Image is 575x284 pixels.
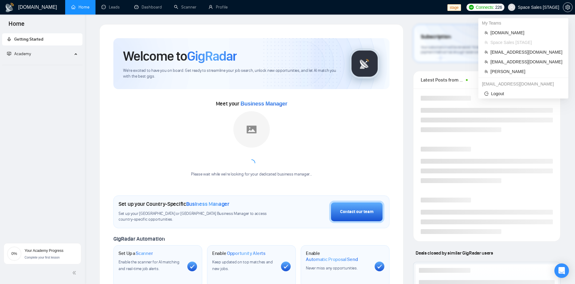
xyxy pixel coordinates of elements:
span: Space Sales [STAGE] [490,39,562,46]
span: user [510,5,514,9]
span: team [484,31,488,35]
h1: Enable [306,250,370,262]
img: gigradar-logo.png [349,48,380,79]
span: Subscription [421,32,451,42]
span: team [484,60,488,64]
span: Keep updated on top matches and new jobs. [212,259,273,271]
span: [EMAIL_ADDRESS][DOMAIN_NAME] [490,58,562,65]
span: Getting Started [14,37,43,42]
span: double-left [72,270,78,276]
h1: Enable [212,250,266,256]
li: Academy Homepage [2,62,82,66]
span: team [484,41,488,44]
span: Meet your [216,100,287,107]
span: 226 [495,4,502,11]
span: Connects: [476,4,494,11]
span: logout [484,92,489,96]
div: My Teams [478,18,568,28]
h1: Set up your Country-Specific [119,201,229,207]
h1: Welcome to [123,48,237,64]
a: setting [563,5,573,10]
img: upwork-logo.png [469,5,474,10]
span: Academy [14,51,31,56]
h1: Set Up a [119,250,153,256]
span: Home [4,19,29,32]
a: messageLeads [102,5,122,10]
div: Open Intercom Messenger [554,263,569,278]
li: Getting Started [2,33,82,45]
span: Set up your [GEOGRAPHIC_DATA] or [GEOGRAPHIC_DATA] Business Manager to access country-specific op... [119,211,278,222]
span: GigRadar Automation [113,236,165,242]
span: team [484,50,488,54]
div: fariz.apriyanto@gigradar.io [478,79,568,89]
a: homeHome [71,5,89,10]
button: setting [563,2,573,12]
span: Logout [484,90,562,97]
img: placeholder.png [233,111,270,148]
span: Business Manager [241,101,287,107]
span: [PERSON_NAME] [490,68,562,75]
span: Business Manager [186,201,229,207]
a: dashboardDashboard [134,5,162,10]
span: 0% [7,252,22,256]
span: fund-projection-screen [7,52,11,56]
div: Contact our team [340,209,373,215]
span: Your subscription will be renewed. To keep things running smoothly, make sure your payment method... [421,45,544,55]
div: Please wait while we're looking for your dedicated business manager... [187,172,316,177]
span: Automatic Proposal Send [306,256,358,262]
span: [DOMAIN_NAME] [490,29,562,36]
span: Enable the scanner for AI matching and real-time job alerts. [119,259,179,271]
span: GigRadar [187,48,237,64]
span: Deals closed by similar GigRadar users [413,248,495,258]
span: We're excited to have you on board. Get ready to streamline your job search, unlock new opportuni... [123,68,340,79]
a: searchScanner [174,5,196,10]
button: Contact our team [329,201,384,223]
span: Latest Posts from the GigRadar Community [421,76,464,84]
span: rocket [7,37,11,41]
img: logo [5,3,15,12]
span: team [484,70,488,73]
span: Scanner [136,250,153,256]
span: Opportunity Alerts [227,250,266,256]
span: Complete your first lesson [25,256,60,259]
span: stage [447,4,461,11]
a: userProfile [209,5,228,10]
span: loading [248,159,255,167]
span: Never miss any opportunities. [306,266,357,271]
span: Academy [7,51,31,56]
span: Your Academy Progress [25,249,63,253]
span: [EMAIL_ADDRESS][DOMAIN_NAME] [490,49,562,55]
